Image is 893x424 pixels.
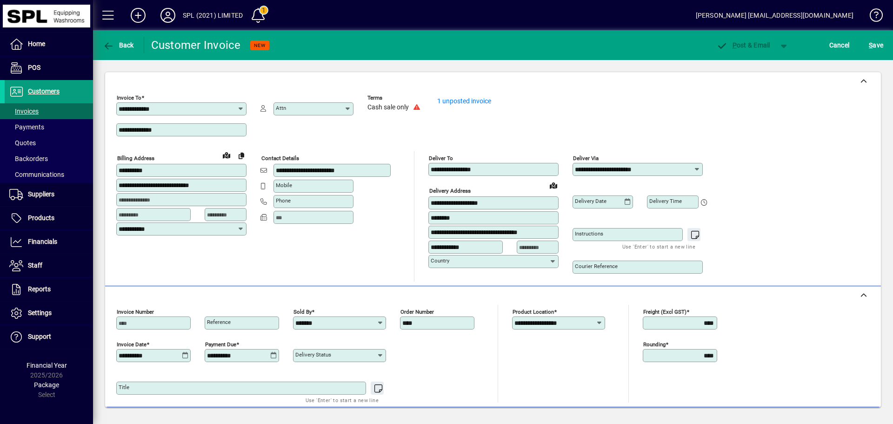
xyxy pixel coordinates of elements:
div: [PERSON_NAME] [EMAIL_ADDRESS][DOMAIN_NAME] [696,8,853,23]
mat-label: Invoice number [117,309,154,315]
a: POS [5,56,93,80]
span: ost & Email [716,41,770,49]
mat-label: Title [119,384,129,390]
span: Financial Year [27,362,67,369]
a: Reports [5,278,93,301]
a: Payments [5,119,93,135]
span: Financials [28,238,57,245]
button: Back [100,37,136,54]
mat-label: Instructions [575,230,603,237]
span: NEW [254,42,266,48]
div: Customer Invoice [151,38,241,53]
mat-label: Invoice To [117,94,141,101]
mat-label: Delivery time [649,198,682,204]
button: Post & Email [712,37,775,54]
mat-label: Reference [207,319,231,325]
button: Profile [153,7,183,24]
a: Support [5,325,93,349]
a: View on map [219,148,234,162]
mat-label: Deliver To [429,155,453,162]
span: Reports [28,285,51,293]
span: Suppliers [28,190,54,198]
button: Save [866,37,886,54]
span: Back [103,41,134,49]
span: Staff [28,262,42,269]
div: SPL (2021) LIMITED [183,8,243,23]
span: Quotes [9,139,36,147]
mat-label: Courier Reference [575,263,618,269]
mat-label: Payment due [205,341,236,348]
span: Backorders [9,155,48,162]
a: Home [5,33,93,56]
mat-label: Delivery date [575,198,606,204]
mat-label: Rounding [643,341,666,348]
a: Backorders [5,151,93,167]
a: View on map [546,178,561,193]
span: Cash sale only [367,104,409,111]
mat-label: Country [431,257,449,264]
a: Quotes [5,135,93,151]
button: Cancel [827,37,852,54]
a: Settings [5,302,93,325]
mat-label: Attn [276,105,286,111]
span: Communications [9,171,64,178]
a: Communications [5,167,93,182]
mat-label: Deliver via [573,155,599,162]
span: Payments [9,123,44,131]
span: Settings [28,309,52,316]
span: POS [28,64,40,71]
span: Home [28,40,45,47]
mat-hint: Use 'Enter' to start a new line [622,241,695,252]
span: Cancel [829,38,850,53]
button: Add [123,7,153,24]
span: S [869,41,873,49]
a: Knowledge Base [863,2,881,32]
mat-label: Phone [276,197,291,204]
button: Copy to Delivery address [234,148,249,163]
span: P [733,41,737,49]
mat-label: Sold by [293,309,312,315]
app-page-header-button: Back [93,37,144,54]
span: Support [28,333,51,340]
a: Financials [5,230,93,254]
a: Products [5,207,93,230]
mat-label: Delivery status [295,351,331,358]
span: ave [869,38,883,53]
span: Products [28,214,54,222]
a: Staff [5,254,93,277]
mat-label: Product location [513,309,554,315]
span: Package [34,381,59,389]
span: Terms [367,95,423,101]
span: Customers [28,87,60,95]
mat-label: Mobile [276,182,292,188]
mat-hint: Use 'Enter' to start a new line [306,395,379,405]
mat-label: Freight (excl GST) [643,309,686,315]
a: Invoices [5,103,93,119]
a: 1 unposted invoice [437,97,491,105]
mat-label: Order number [400,309,434,315]
mat-label: Invoice date [117,341,147,348]
a: Suppliers [5,183,93,206]
span: Invoices [9,108,39,115]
